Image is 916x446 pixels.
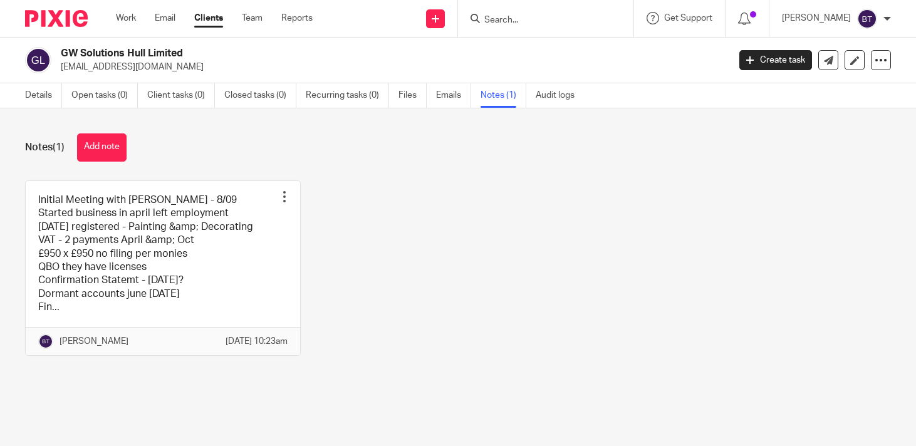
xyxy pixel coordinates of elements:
input: Search [483,15,596,26]
button: Add note [77,133,127,162]
a: Notes (1) [481,83,526,108]
a: Email [155,12,175,24]
p: [DATE] 10:23am [226,335,288,348]
span: (1) [53,142,65,152]
a: Reports [281,12,313,24]
p: [PERSON_NAME] [60,335,128,348]
p: [PERSON_NAME] [782,12,851,24]
a: Send new email [818,50,838,70]
a: Closed tasks (0) [224,83,296,108]
a: Recurring tasks (0) [306,83,389,108]
h1: Notes [25,141,65,154]
img: svg%3E [25,47,51,73]
img: svg%3E [857,9,877,29]
h2: GW Solutions Hull Limited [61,47,588,60]
a: Files [398,83,427,108]
a: Client tasks (0) [147,83,215,108]
a: Emails [436,83,471,108]
a: Work [116,12,136,24]
p: [EMAIL_ADDRESS][DOMAIN_NAME] [61,61,721,73]
a: Audit logs [536,83,584,108]
img: svg%3E [38,334,53,349]
img: Pixie [25,10,88,27]
a: Clients [194,12,223,24]
a: Details [25,83,62,108]
a: Create task [739,50,812,70]
a: Edit client [845,50,865,70]
span: Get Support [664,14,712,23]
a: Team [242,12,263,24]
a: Open tasks (0) [71,83,138,108]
